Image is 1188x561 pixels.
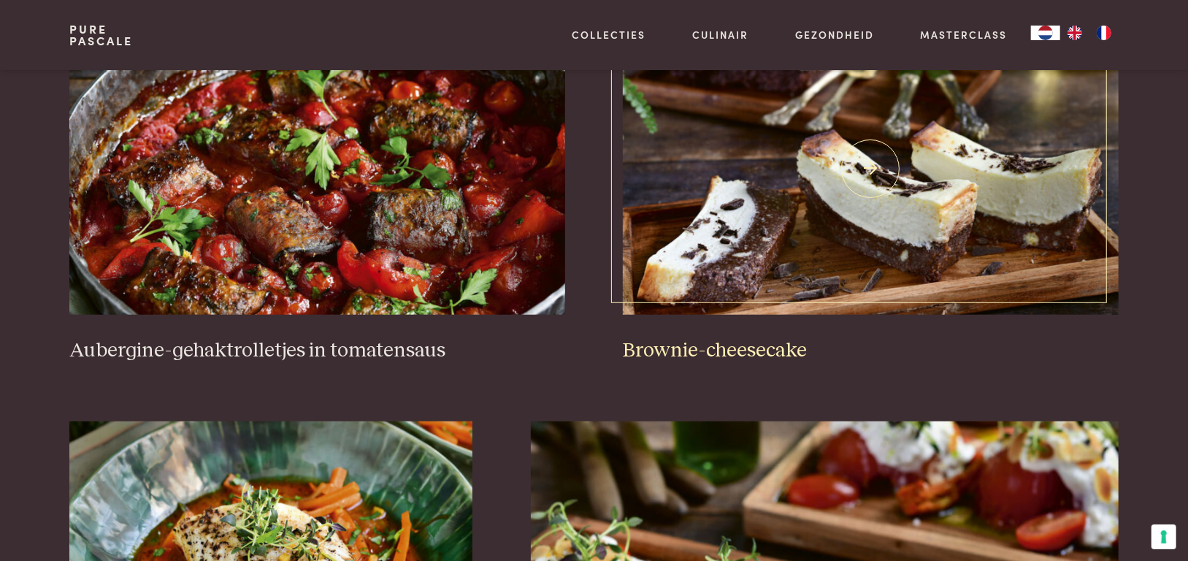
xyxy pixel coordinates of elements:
[1089,26,1119,40] a: FR
[623,23,1118,315] img: Brownie-cheesecake
[1031,26,1060,40] div: Language
[795,27,874,42] a: Gezondheid
[69,23,564,363] a: Aubergine-gehaktrolletjes in tomatensaus Aubergine-gehaktrolletjes in tomatensaus
[572,27,646,42] a: Collecties
[623,23,1118,363] a: Brownie-cheesecake Brownie-cheesecake
[69,338,564,364] h3: Aubergine-gehaktrolletjes in tomatensaus
[1031,26,1060,40] a: NL
[69,23,564,315] img: Aubergine-gehaktrolletjes in tomatensaus
[1060,26,1119,40] ul: Language list
[623,338,1118,364] h3: Brownie-cheesecake
[1151,524,1176,549] button: Uw voorkeuren voor toestemming voor trackingtechnologieën
[1060,26,1089,40] a: EN
[69,23,133,47] a: PurePascale
[921,27,1008,42] a: Masterclass
[1031,26,1119,40] aside: Language selected: Nederlands
[692,27,748,42] a: Culinair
